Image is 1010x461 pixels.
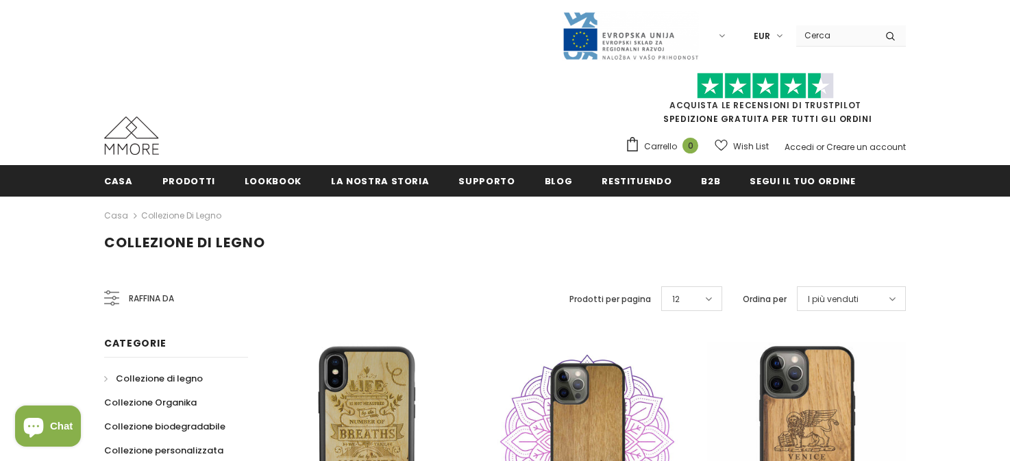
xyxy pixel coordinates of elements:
[141,210,221,221] a: Collezione di legno
[545,175,573,188] span: Blog
[162,175,215,188] span: Prodotti
[701,165,720,196] a: B2B
[562,29,699,41] a: Javni Razpis
[104,116,159,155] img: Casi MMORE
[104,420,225,433] span: Collezione biodegradabile
[104,396,197,409] span: Collezione Organika
[625,136,705,157] a: Carrello 0
[104,444,223,457] span: Collezione personalizzata
[458,175,515,188] span: supporto
[11,406,85,450] inbox-online-store-chat: Shopify online store chat
[826,141,906,153] a: Creare un account
[129,291,174,306] span: Raffina da
[743,292,787,306] label: Ordina per
[104,165,133,196] a: Casa
[104,233,265,252] span: Collezione di legno
[733,140,769,153] span: Wish List
[162,165,215,196] a: Prodotti
[458,165,515,196] a: supporto
[625,79,906,125] span: SPEDIZIONE GRATUITA PER TUTTI GLI ORDINI
[245,165,301,196] a: Lookbook
[796,25,875,45] input: Search Site
[562,11,699,61] img: Javni Razpis
[816,141,824,153] span: or
[644,140,677,153] span: Carrello
[245,175,301,188] span: Lookbook
[104,175,133,188] span: Casa
[104,336,166,350] span: Categorie
[545,165,573,196] a: Blog
[750,175,855,188] span: Segui il tuo ordine
[672,292,680,306] span: 12
[669,99,861,111] a: Acquista le recensioni di TrustPilot
[104,208,128,224] a: Casa
[750,165,855,196] a: Segui il tuo ordine
[116,372,203,385] span: Collezione di legno
[754,29,770,43] span: EUR
[569,292,651,306] label: Prodotti per pagina
[331,175,429,188] span: La nostra storia
[715,134,769,158] a: Wish List
[602,165,672,196] a: Restituendo
[331,165,429,196] a: La nostra storia
[104,366,203,390] a: Collezione di legno
[697,73,834,99] img: Fidati di Pilot Stars
[104,390,197,414] a: Collezione Organika
[682,138,698,153] span: 0
[785,141,814,153] a: Accedi
[701,175,720,188] span: B2B
[602,175,672,188] span: Restituendo
[104,414,225,438] a: Collezione biodegradabile
[808,292,859,306] span: I più venduti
